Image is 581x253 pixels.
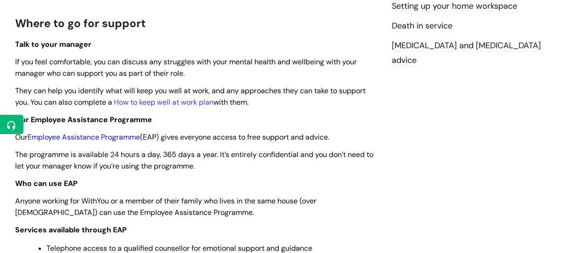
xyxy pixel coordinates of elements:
span: Where to go for support [15,16,146,30]
a: [MEDICAL_DATA] and [MEDICAL_DATA] advice [392,40,541,67]
strong: Services available through EAP [15,225,127,235]
span: They can help you identify what will keep you well at work, and any approaches they can take to s... [15,86,366,107]
span: Anyone working for WithYou or a member of their family who lives in the same house (over [DEMOGRA... [15,196,316,217]
span: The programme is available 24 hours a day, 365 days a year. It’s entirely confidential and you do... [15,150,373,171]
span: Talk to your manager [15,39,91,49]
a: Death in service [392,20,452,32]
span: If you feel comfortable, you can discuss any struggles with your mental health and wellbeing with... [15,57,357,78]
strong: Who can use EAP [15,179,78,188]
span: Our Employee Assistance Programme [15,115,152,124]
span: Our (EAP) gives everyone access to free support and advice. [15,132,329,142]
span: Telephone access to a qualified counsellor for emotional support and guidance [46,243,312,253]
a: Employee Assistance Programme [28,132,140,142]
a: How to keep well at work plan [114,97,214,107]
span: with them. [214,97,248,107]
a: Setting up your home workspace [392,0,517,12]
